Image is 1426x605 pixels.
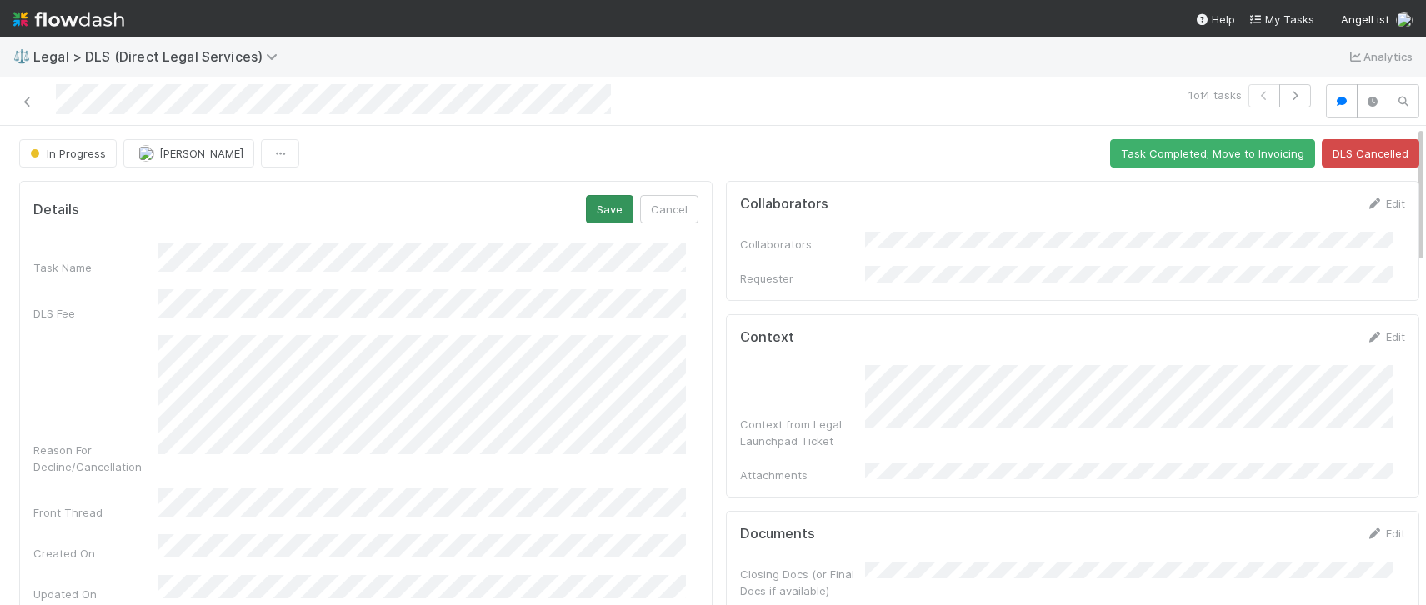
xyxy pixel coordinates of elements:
span: My Tasks [1248,12,1314,26]
h5: Documents [740,526,815,542]
button: Cancel [640,195,698,223]
div: Task Name [33,259,158,276]
div: Created On [33,545,158,562]
h5: Collaborators [740,196,828,212]
span: In Progress [27,147,106,160]
span: AngelList [1341,12,1389,26]
h5: Context [740,329,794,346]
div: Front Thread [33,504,158,521]
a: My Tasks [1248,11,1314,27]
h5: Details [33,202,79,218]
button: [PERSON_NAME] [123,139,254,167]
button: Task Completed; Move to Invoicing [1110,139,1315,167]
div: Context from Legal Launchpad Ticket [740,416,865,449]
button: In Progress [19,139,117,167]
img: logo-inverted-e16ddd16eac7371096b0.svg [13,5,124,33]
div: DLS Fee [33,305,158,322]
span: 1 of 4 tasks [1188,87,1242,103]
span: ⚖️ [13,49,30,63]
div: Help [1195,11,1235,27]
button: DLS Cancelled [1322,139,1419,167]
div: Closing Docs (or Final Docs if available) [740,566,865,599]
div: Collaborators [740,236,865,252]
a: Analytics [1347,47,1413,67]
span: Legal > DLS (Direct Legal Services) [33,48,286,65]
div: Requester [740,270,865,287]
div: Attachments [740,467,865,483]
div: Updated On [33,586,158,602]
span: [PERSON_NAME] [159,147,243,160]
button: Save [586,195,633,223]
img: avatar_b5be9b1b-4537-4870-b8e7-50cc2287641b.png [138,145,154,162]
a: Edit [1366,527,1405,540]
img: avatar_b5be9b1b-4537-4870-b8e7-50cc2287641b.png [1396,12,1413,28]
div: Reason For Decline/Cancellation [33,442,158,475]
a: Edit [1366,330,1405,343]
a: Edit [1366,197,1405,210]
